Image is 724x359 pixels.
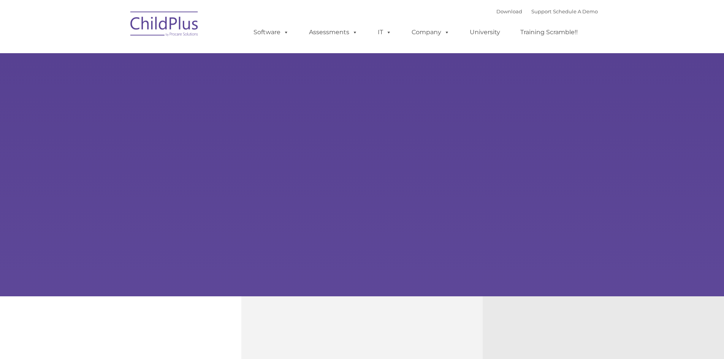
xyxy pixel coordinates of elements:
[127,6,203,44] img: ChildPlus by Procare Solutions
[553,8,598,14] a: Schedule A Demo
[496,8,522,14] a: Download
[246,25,296,40] a: Software
[370,25,399,40] a: IT
[301,25,365,40] a: Assessments
[496,8,598,14] font: |
[404,25,457,40] a: Company
[531,8,551,14] a: Support
[462,25,508,40] a: University
[513,25,585,40] a: Training Scramble!!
